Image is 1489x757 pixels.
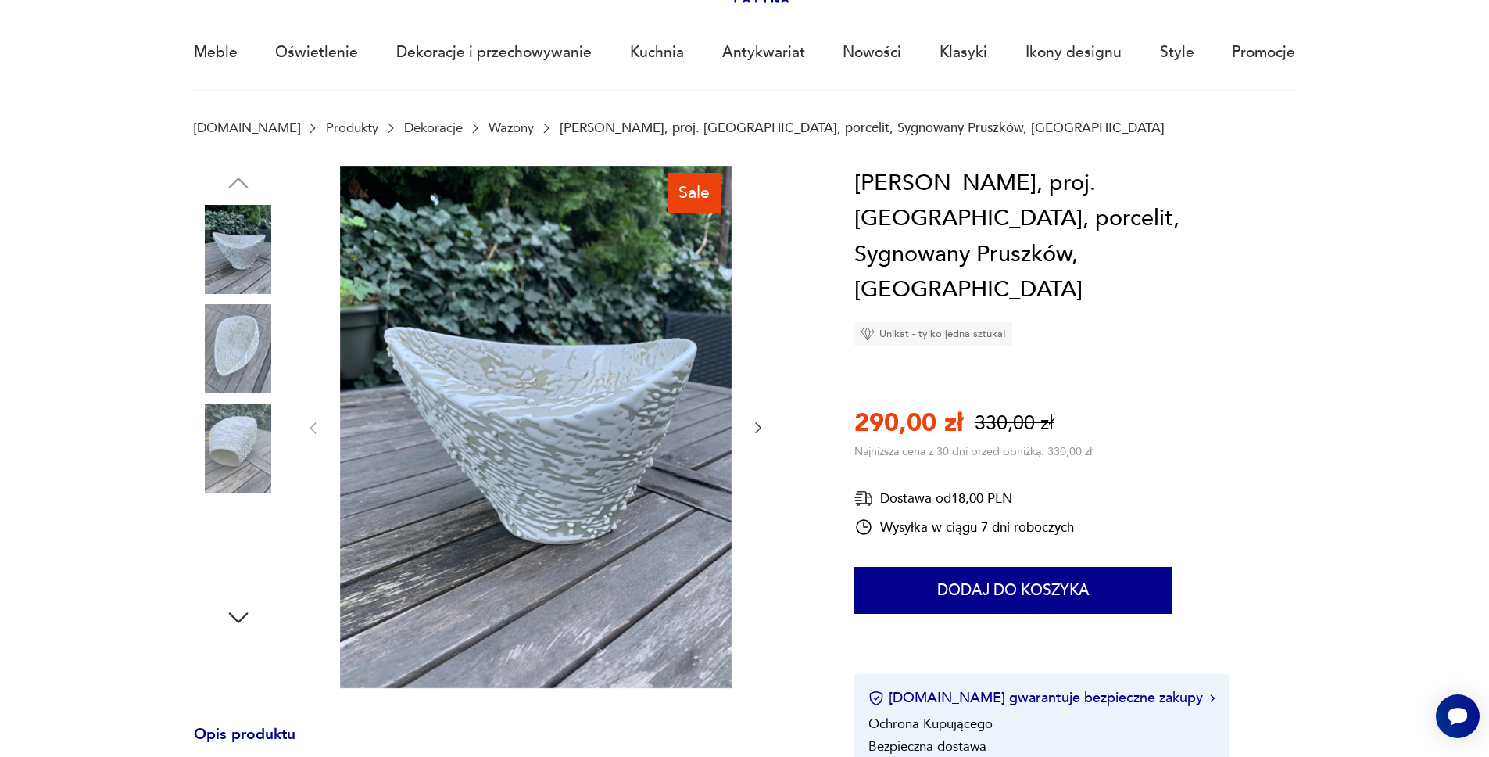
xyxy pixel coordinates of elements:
a: Wazony [489,120,534,135]
a: Ikony designu [1025,16,1122,88]
img: Ikona certyfikatu [868,691,884,706]
li: Ochrona Kupującego [868,715,993,733]
div: Sale [668,173,721,212]
img: Zdjęcie produktu wazon ikebana, proj. Gołajewska, porcelit, Sygnowany Pruszków, PRL [340,166,732,688]
iframe: Smartsupp widget button [1436,694,1480,738]
p: Najniższa cena z 30 dni przed obniżką: 330,00 zł [854,444,1092,459]
button: Dodaj do koszyka [854,567,1172,614]
li: Bezpieczna dostawa [868,737,986,755]
h1: [PERSON_NAME], proj. [GEOGRAPHIC_DATA], porcelit, Sygnowany Pruszków, [GEOGRAPHIC_DATA] [854,166,1295,308]
p: 290,00 zł [854,406,963,440]
img: Ikona dostawy [854,489,873,508]
img: Zdjęcie produktu wazon ikebana, proj. Gołajewska, porcelit, Sygnowany Pruszków, PRL [194,404,283,493]
a: [DOMAIN_NAME] [194,120,300,135]
a: Produkty [326,120,378,135]
a: Meble [194,16,238,88]
p: [PERSON_NAME], proj. [GEOGRAPHIC_DATA], porcelit, Sygnowany Pruszków, [GEOGRAPHIC_DATA] [560,120,1165,135]
div: Dostawa od 18,00 PLN [854,489,1074,508]
a: Antykwariat [722,16,805,88]
a: Promocje [1232,16,1295,88]
a: Oświetlenie [275,16,358,88]
a: Klasyki [940,16,987,88]
a: Nowości [843,16,901,88]
a: Kuchnia [630,16,684,88]
a: Dekoracje [404,120,463,135]
img: Zdjęcie produktu wazon ikebana, proj. Gołajewska, porcelit, Sygnowany Pruszków, PRL [194,205,283,294]
p: 330,00 zł [975,410,1054,437]
img: Ikona strzałki w prawo [1210,694,1215,702]
a: Style [1160,16,1194,88]
a: Dekoracje i przechowywanie [396,16,592,88]
button: [DOMAIN_NAME] gwarantuje bezpieczne zakupy [868,688,1215,708]
img: Ikona diamentu [861,327,875,341]
div: Unikat - tylko jedna sztuka! [854,322,1012,346]
div: Wysyłka w ciągu 7 dni roboczych [854,518,1074,536]
img: Zdjęcie produktu wazon ikebana, proj. Gołajewska, porcelit, Sygnowany Pruszków, PRL [194,304,283,393]
img: Zdjęcie produktu wazon ikebana, proj. Gołajewska, porcelit, Sygnowany Pruszków, PRL [194,504,283,593]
